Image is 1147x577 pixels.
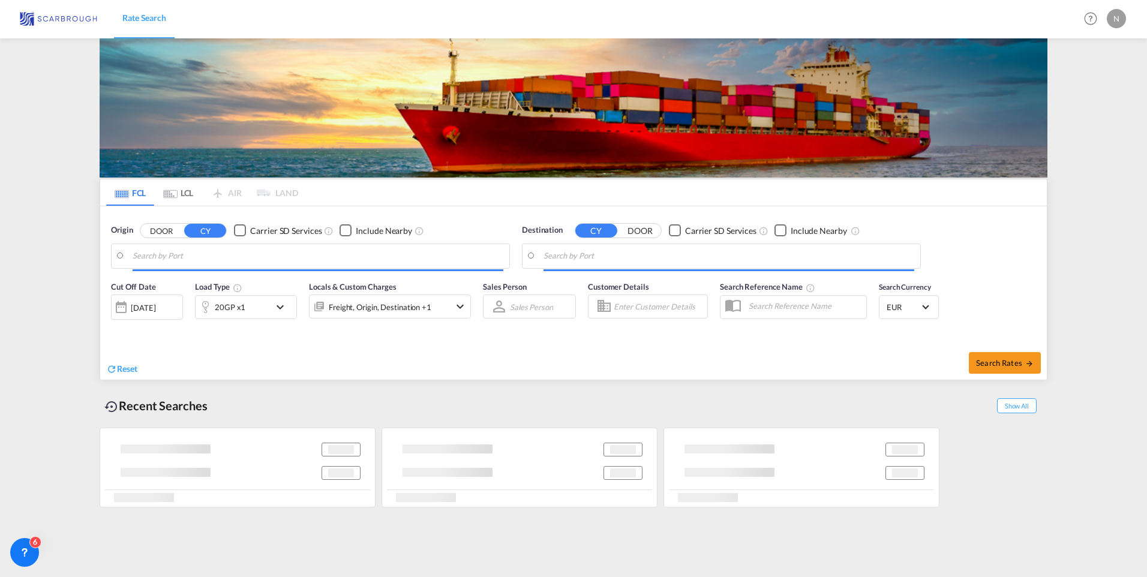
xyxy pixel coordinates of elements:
md-icon: Your search will be saved by the below given name [806,283,815,293]
div: Include Nearby [356,225,412,237]
div: Recent Searches [100,392,212,419]
span: Search Reference Name [720,282,815,291]
input: Search Reference Name [743,297,866,315]
button: CY [575,224,617,238]
md-tab-item: FCL [106,179,154,206]
div: Help [1080,8,1107,30]
span: Load Type [195,282,242,291]
md-select: Sales Person [509,298,554,315]
md-icon: icon-backup-restore [104,399,119,414]
img: LCL+%26+FCL+BACKGROUND.png [100,38,1047,178]
md-tab-item: LCL [154,179,202,206]
img: 68f3c5c099f711f0a1d6b9e876559da2.jpg [18,5,99,32]
div: [DATE] [111,294,183,320]
div: Carrier SD Services [685,225,756,237]
div: N [1107,9,1126,28]
span: Reset [117,363,137,374]
md-pagination-wrapper: Use the left and right arrow keys to navigate between tabs [106,179,298,206]
md-checkbox: Checkbox No Ink [234,224,322,237]
input: Enter Customer Details [614,297,704,315]
div: icon-refreshReset [106,363,137,376]
md-checkbox: Checkbox No Ink [774,224,847,237]
div: 20GP x1icon-chevron-down [195,295,297,319]
span: Destination [522,224,563,236]
div: Include Nearby [791,225,847,237]
span: Customer Details [588,282,648,291]
span: Sales Person [483,282,527,291]
div: Origin DOOR CY Checkbox No InkUnchecked: Search for CY (Container Yard) services for all selected... [100,206,1047,380]
span: Rate Search [122,13,166,23]
button: DOOR [140,224,182,238]
div: Freight Origin Destination Factory Stuffing [329,299,431,315]
span: Locals & Custom Charges [309,282,397,291]
button: DOOR [619,224,661,238]
span: Show All [997,398,1037,413]
span: Help [1080,8,1101,29]
div: Carrier SD Services [250,225,322,237]
input: Search by Port [544,247,914,265]
button: CY [184,224,226,238]
md-icon: Unchecked: Search for CY (Container Yard) services for all selected carriers.Checked : Search for... [324,226,334,236]
span: Origin [111,224,133,236]
md-icon: icon-arrow-right [1025,359,1034,368]
div: [DATE] [131,302,155,313]
button: Search Ratesicon-arrow-right [969,352,1041,374]
md-checkbox: Checkbox No Ink [340,224,412,237]
md-select: Select Currency: € EUREuro [885,298,932,315]
div: 20GP x1 [215,299,245,315]
div: Freight Origin Destination Factory Stuffingicon-chevron-down [309,294,471,318]
md-icon: icon-chevron-down [453,299,467,314]
md-icon: icon-information-outline [233,283,242,293]
md-icon: Unchecked: Search for CY (Container Yard) services for all selected carriers.Checked : Search for... [759,226,768,236]
span: Search Rates [976,358,1034,368]
md-icon: icon-chevron-down [273,300,293,314]
span: Cut Off Date [111,282,156,291]
md-icon: Unchecked: Ignores neighbouring ports when fetching rates.Checked : Includes neighbouring ports w... [851,226,860,236]
md-datepicker: Select [111,318,120,335]
md-icon: icon-refresh [106,363,117,374]
span: EUR [887,302,920,312]
md-icon: Unchecked: Ignores neighbouring ports when fetching rates.Checked : Includes neighbouring ports w... [415,226,424,236]
md-checkbox: Checkbox No Ink [669,224,756,237]
span: Search Currency [879,283,931,291]
input: Search by Port [133,247,503,265]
